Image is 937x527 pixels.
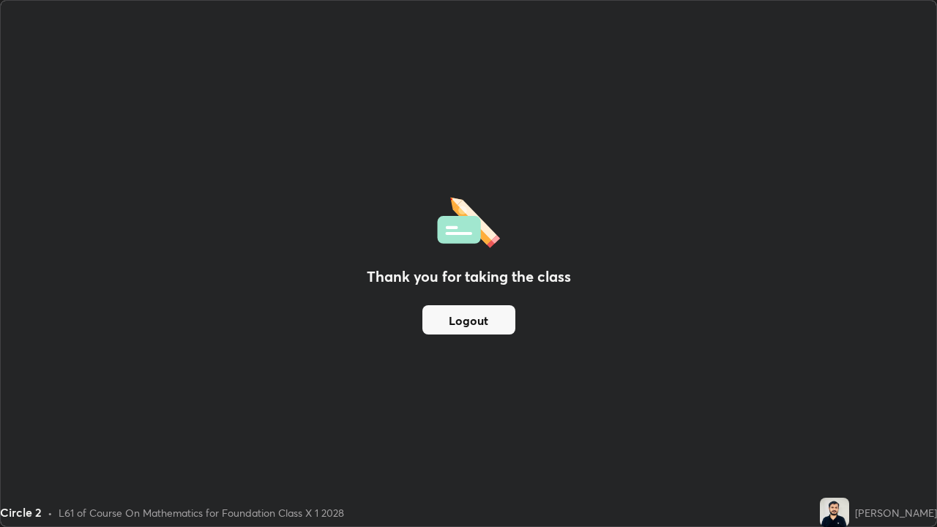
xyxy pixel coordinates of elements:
[855,505,937,520] div: [PERSON_NAME]
[48,505,53,520] div: •
[59,505,344,520] div: L61 of Course On Mathematics for Foundation Class X 1 2028
[422,305,515,334] button: Logout
[437,193,500,248] img: offlineFeedback.1438e8b3.svg
[367,266,571,288] h2: Thank you for taking the class
[820,498,849,527] img: 07663084a21d414a8ada915af312ae47.jpg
